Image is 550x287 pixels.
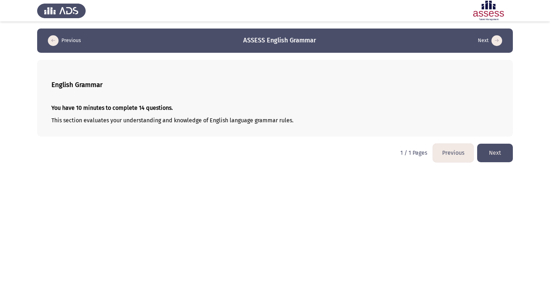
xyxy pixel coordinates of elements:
[433,144,474,162] button: load previous page
[51,81,102,89] b: English Grammar
[46,35,83,46] button: load previous page
[476,35,504,46] button: load next page
[400,149,427,156] p: 1 / 1 Pages
[51,104,173,111] strong: You have 10 minutes to complete 14 questions.
[51,117,294,124] span: This section evaluates your understanding and knowledge of English language grammar rules.
[477,144,513,162] button: load next page
[243,36,316,45] h3: ASSESS English Grammar
[37,1,86,21] img: Assess Talent Management logo
[464,1,513,21] img: Assessment logo of ASSESS English Language Assessment (3 Module) (Ad - IB)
